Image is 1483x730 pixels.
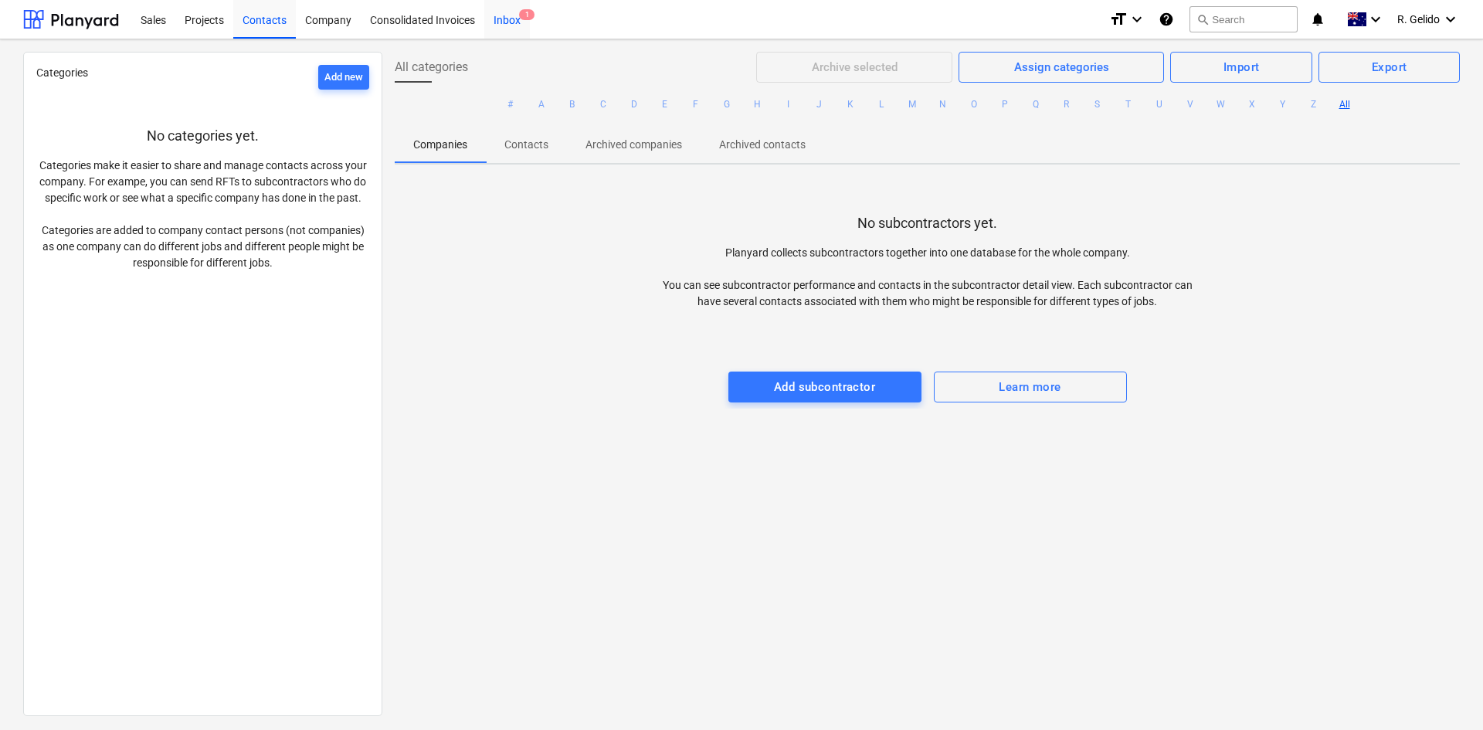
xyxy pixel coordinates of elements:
[1189,6,1298,32] button: Search
[687,95,705,114] button: F
[857,214,997,233] p: No subcontractors yet.
[934,95,952,114] button: N
[318,65,369,90] button: Add new
[1150,95,1169,114] button: U
[996,95,1014,114] button: P
[718,95,736,114] button: G
[1243,95,1261,114] button: X
[1014,57,1109,77] div: Assign categories
[1441,10,1460,29] i: keyboard_arrow_down
[999,377,1060,397] div: Learn more
[36,158,369,271] p: Categories make it easier to share and manage contacts across your company. For exampe, you can s...
[779,95,798,114] button: I
[1119,95,1138,114] button: T
[324,69,363,87] div: Add new
[959,52,1164,83] button: Assign categories
[748,95,767,114] button: H
[1366,10,1385,29] i: keyboard_arrow_down
[1335,95,1354,114] button: All
[563,95,582,114] button: B
[1406,656,1483,730] iframe: Chat Widget
[1109,10,1128,29] i: format_size
[504,137,548,153] p: Contacts
[810,95,829,114] button: J
[594,95,613,114] button: C
[1027,95,1045,114] button: Q
[934,372,1127,402] button: Learn more
[1212,95,1230,114] button: W
[1159,10,1174,29] i: Knowledge base
[1318,52,1460,83] button: Export
[1372,57,1407,77] div: Export
[872,95,891,114] button: L
[656,95,674,114] button: E
[625,95,643,114] button: D
[532,95,551,114] button: A
[1310,10,1325,29] i: notifications
[395,58,468,76] span: All categories
[1057,95,1076,114] button: R
[1305,95,1323,114] button: Z
[501,95,520,114] button: #
[36,66,88,79] span: Categories
[903,95,921,114] button: M
[36,127,369,145] p: No categories yet.
[1196,13,1209,25] span: search
[413,137,467,153] p: Companies
[661,245,1194,310] p: Planyard collects subcontractors together into one database for the whole company. You can see su...
[774,377,875,397] div: Add subcontractor
[965,95,983,114] button: O
[1088,95,1107,114] button: S
[728,372,921,402] button: Add subcontractor
[1274,95,1292,114] button: Y
[841,95,860,114] button: K
[585,137,682,153] p: Archived companies
[719,137,806,153] p: Archived contacts
[1397,13,1440,25] span: R. Gelido
[1128,10,1146,29] i: keyboard_arrow_down
[1223,57,1260,77] div: Import
[519,9,534,20] span: 1
[1181,95,1200,114] button: V
[1170,52,1312,83] button: Import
